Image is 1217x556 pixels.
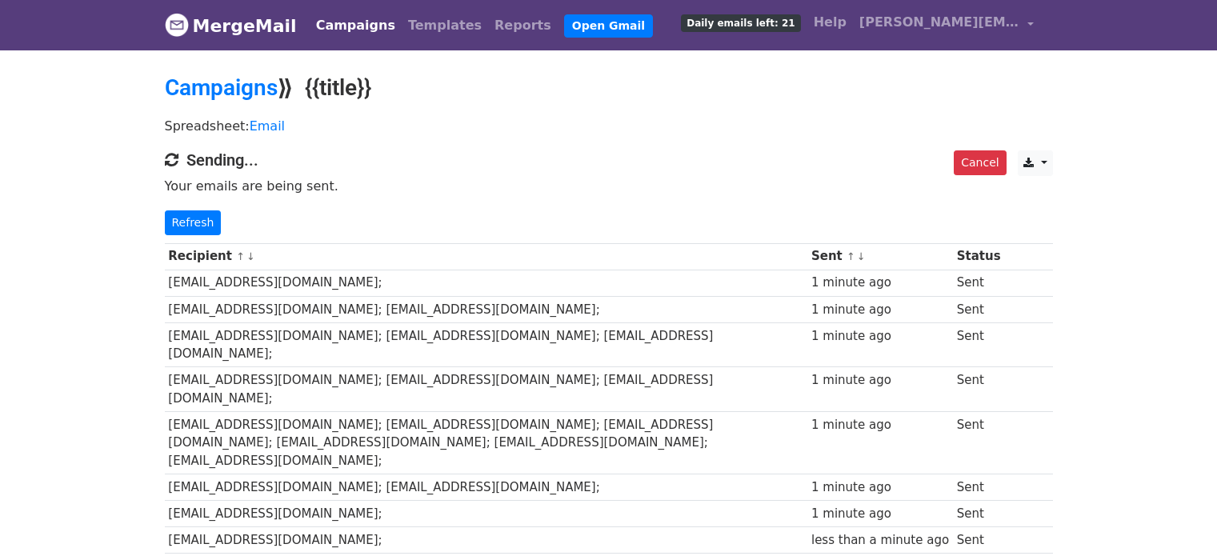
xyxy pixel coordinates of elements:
div: 1 minute ago [811,505,949,523]
td: [EMAIL_ADDRESS][DOMAIN_NAME]; [165,527,808,554]
a: Campaigns [310,10,402,42]
th: Sent [807,243,953,270]
span: [PERSON_NAME][EMAIL_ADDRESS][DOMAIN_NAME] [859,13,1019,32]
a: ↓ [246,250,255,262]
a: MergeMail [165,9,297,42]
a: Templates [402,10,488,42]
p: Your emails are being sent. [165,178,1053,194]
td: Sent [953,412,1004,474]
div: less than a minute ago [811,531,949,550]
div: 1 minute ago [811,327,949,346]
td: [EMAIL_ADDRESS][DOMAIN_NAME]; [EMAIL_ADDRESS][DOMAIN_NAME]; [EMAIL_ADDRESS][DOMAIN_NAME]; [165,367,808,412]
td: [EMAIL_ADDRESS][DOMAIN_NAME]; [EMAIL_ADDRESS][DOMAIN_NAME]; [165,296,808,322]
a: [PERSON_NAME][EMAIL_ADDRESS][DOMAIN_NAME] [853,6,1040,44]
h2: ⟫ {{title}} [165,74,1053,102]
a: ↑ [847,250,855,262]
th: Recipient [165,243,808,270]
td: Sent [953,527,1004,554]
td: Sent [953,296,1004,322]
a: Reports [488,10,558,42]
a: Cancel [954,150,1006,175]
a: Open Gmail [564,14,653,38]
a: Refresh [165,210,222,235]
span: Daily emails left: 21 [681,14,800,32]
a: Daily emails left: 21 [675,6,807,38]
a: ↓ [857,250,866,262]
div: 1 minute ago [811,416,949,434]
td: [EMAIL_ADDRESS][DOMAIN_NAME]; [165,270,808,296]
p: Spreadsheet: [165,118,1053,134]
div: 1 minute ago [811,274,949,292]
img: MergeMail logo [165,13,189,37]
td: [EMAIL_ADDRESS][DOMAIN_NAME]; [EMAIL_ADDRESS][DOMAIN_NAME]; [165,474,808,501]
td: [EMAIL_ADDRESS][DOMAIN_NAME]; [EMAIL_ADDRESS][DOMAIN_NAME]; [EMAIL_ADDRESS][DOMAIN_NAME]; [EMAIL_... [165,412,808,474]
a: ↑ [236,250,245,262]
td: Sent [953,501,1004,527]
a: Campaigns [165,74,278,101]
h4: Sending... [165,150,1053,170]
td: Sent [953,270,1004,296]
td: [EMAIL_ADDRESS][DOMAIN_NAME]; [EMAIL_ADDRESS][DOMAIN_NAME]; [EMAIL_ADDRESS][DOMAIN_NAME]; [165,322,808,367]
td: Sent [953,367,1004,412]
a: Email [250,118,285,134]
th: Status [953,243,1004,270]
div: 1 minute ago [811,371,949,390]
div: 1 minute ago [811,301,949,319]
td: Sent [953,474,1004,501]
td: Sent [953,322,1004,367]
a: Help [807,6,853,38]
td: [EMAIL_ADDRESS][DOMAIN_NAME]; [165,501,808,527]
div: 1 minute ago [811,478,949,497]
